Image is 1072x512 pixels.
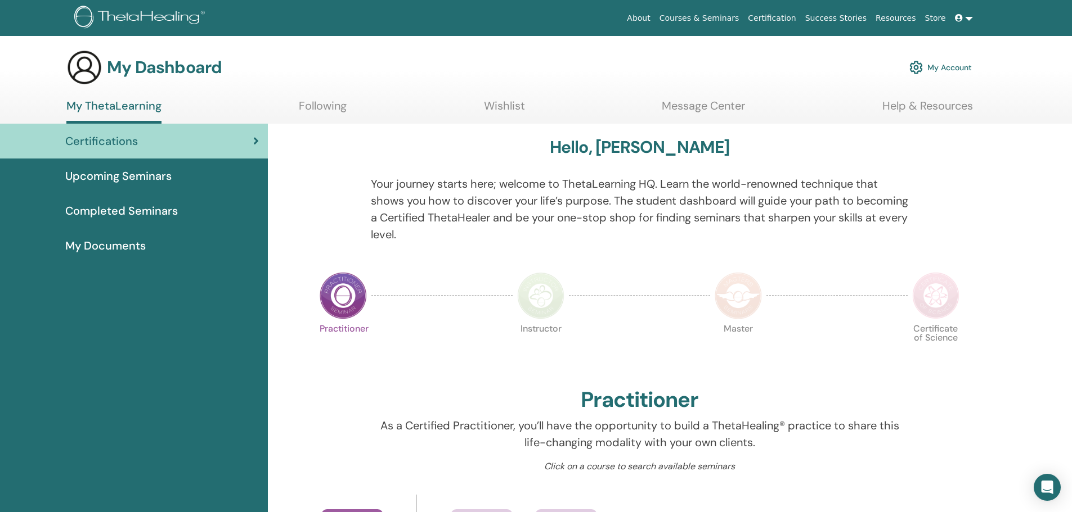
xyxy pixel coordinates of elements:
[912,324,959,371] p: Certificate of Science
[801,8,871,29] a: Success Stories
[66,49,102,85] img: generic-user-icon.jpg
[74,6,209,31] img: logo.png
[715,324,762,371] p: Master
[921,8,950,29] a: Store
[371,175,908,243] p: Your journey starts here; welcome to ThetaLearning HQ. Learn the world-renowned technique that sh...
[484,99,525,121] a: Wishlist
[1034,474,1061,501] div: Open Intercom Messenger
[871,8,921,29] a: Resources
[517,324,564,371] p: Instructor
[299,99,347,121] a: Following
[715,272,762,319] img: Master
[65,133,138,149] span: Certifications
[912,272,959,319] img: Certificate of Science
[550,137,730,157] h3: Hello, [PERSON_NAME]
[622,8,654,29] a: About
[65,202,178,219] span: Completed Seminars
[320,324,367,371] p: Practitioner
[517,272,564,319] img: Instructor
[65,237,146,254] span: My Documents
[743,8,800,29] a: Certification
[66,99,162,124] a: My ThetaLearning
[909,55,972,80] a: My Account
[107,57,222,78] h3: My Dashboard
[662,99,745,121] a: Message Center
[882,99,973,121] a: Help & Resources
[909,58,923,77] img: cog.svg
[371,417,908,451] p: As a Certified Practitioner, you’ll have the opportunity to build a ThetaHealing® practice to sha...
[655,8,744,29] a: Courses & Seminars
[581,387,698,413] h2: Practitioner
[320,272,367,319] img: Practitioner
[65,167,172,184] span: Upcoming Seminars
[371,460,908,473] p: Click on a course to search available seminars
